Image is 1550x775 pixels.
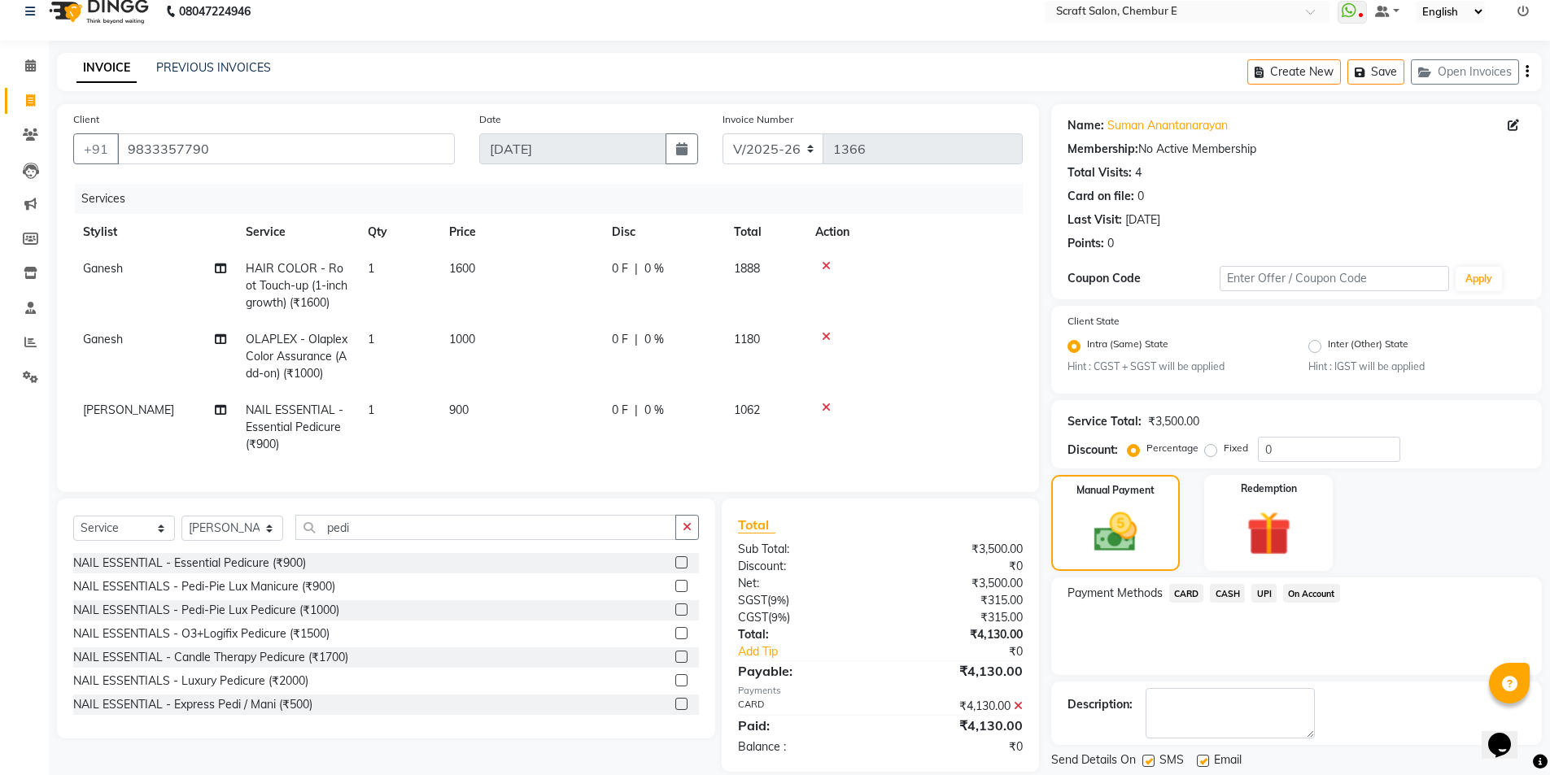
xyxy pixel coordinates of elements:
[738,516,775,533] span: Total
[635,260,638,277] span: |
[734,332,760,346] span: 1180
[73,602,339,619] div: NAIL ESSENTIALS - Pedi-Pie Lux Pedicure (₹1000)
[806,214,1023,250] th: Action
[1241,481,1297,496] label: Redemption
[1283,584,1340,603] span: On Account
[1328,337,1408,356] label: Inter (Other) State
[1068,141,1526,158] div: No Active Membership
[612,331,628,348] span: 0 F
[295,515,676,540] input: Search or Scan
[1135,164,1142,181] div: 4
[73,133,119,164] button: +91
[76,54,137,83] a: INVOICE
[726,626,880,643] div: Total:
[1137,188,1144,205] div: 0
[771,611,787,624] span: 9%
[644,331,664,348] span: 0 %
[602,214,724,250] th: Disc
[1068,585,1163,602] span: Payment Methods
[1411,59,1519,85] button: Open Invoices
[1068,696,1133,713] div: Description:
[73,673,308,690] div: NAIL ESSENTIALS - Luxury Pedicure (₹2000)
[880,716,1035,735] div: ₹4,130.00
[906,643,1035,660] div: ₹0
[1107,235,1114,252] div: 0
[368,403,374,417] span: 1
[1087,337,1168,356] label: Intra (Same) State
[1068,235,1104,252] div: Points:
[880,609,1035,626] div: ₹315.00
[880,575,1035,592] div: ₹3,500.00
[612,402,628,419] span: 0 F
[1247,59,1341,85] button: Create New
[738,610,768,625] span: CGST
[1068,442,1118,459] div: Discount:
[246,403,343,451] span: NAIL ESSENTIAL - Essential Pedicure (₹900)
[726,698,880,715] div: CARD
[83,332,123,346] span: Ganesh
[1308,359,1526,374] small: Hint : IGST will be applied
[726,558,880,575] div: Discount:
[73,696,312,713] div: NAIL ESSENTIAL - Express Pedi / Mani (₹500)
[1076,483,1155,498] label: Manual Payment
[635,402,638,419] span: |
[246,332,347,381] span: OLAPLEX - Olaplex Color Assurance (Add-on) (₹1000)
[880,558,1035,575] div: ₹0
[1233,506,1305,561] img: _gift.svg
[1068,211,1122,229] div: Last Visit:
[880,698,1035,715] div: ₹4,130.00
[880,661,1035,681] div: ₹4,130.00
[1081,507,1150,557] img: _cash.svg
[449,332,475,346] span: 1000
[1051,751,1136,772] span: Send Details On
[726,541,880,558] div: Sub Total:
[726,609,880,626] div: ( )
[439,214,602,250] th: Price
[1068,164,1132,181] div: Total Visits:
[1220,266,1449,291] input: Enter Offer / Coupon Code
[73,625,330,642] div: NAIL ESSENTIALS - O3+Logifix Pedicure (₹1500)
[644,260,664,277] span: 0 %
[726,643,906,660] a: Add Tip
[73,555,306,572] div: NAIL ESSENTIAL - Essential Pedicure (₹900)
[734,403,760,417] span: 1062
[738,593,767,607] span: SGST
[880,592,1035,609] div: ₹315.00
[726,661,880,681] div: Payable:
[479,112,501,127] label: Date
[449,403,469,417] span: 900
[724,214,806,250] th: Total
[1068,314,1120,329] label: Client State
[1482,710,1534,759] iframe: chat widget
[1159,751,1184,772] span: SMS
[246,261,347,310] span: HAIR COLOR - Root Touch-up (1-inch growth) (₹1600)
[449,261,475,276] span: 1600
[1224,441,1248,455] label: Fixed
[726,738,880,755] div: Balance :
[73,578,335,595] div: NAIL ESSENTIALS - Pedi-Pie Lux Manicure (₹900)
[726,716,880,735] div: Paid:
[75,184,1035,214] div: Services
[1068,359,1285,374] small: Hint : CGST + SGST will be applied
[1107,117,1228,134] a: Suman Anantanarayan
[236,214,358,250] th: Service
[117,133,455,164] input: Search by Name/Mobile/Email/Code
[73,214,236,250] th: Stylist
[73,649,348,666] div: NAIL ESSENTIAL - Candle Therapy Pedicure (₹1700)
[1068,117,1104,134] div: Name:
[73,112,99,127] label: Client
[1210,584,1245,603] span: CASH
[771,594,786,607] span: 9%
[368,261,374,276] span: 1
[83,261,123,276] span: Ganesh
[644,402,664,419] span: 0 %
[1347,59,1404,85] button: Save
[880,626,1035,643] div: ₹4,130.00
[83,403,174,417] span: [PERSON_NAME]
[880,541,1035,558] div: ₹3,500.00
[156,60,271,75] a: PREVIOUS INVOICES
[723,112,793,127] label: Invoice Number
[1125,211,1160,229] div: [DATE]
[1148,413,1199,430] div: ₹3,500.00
[635,331,638,348] span: |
